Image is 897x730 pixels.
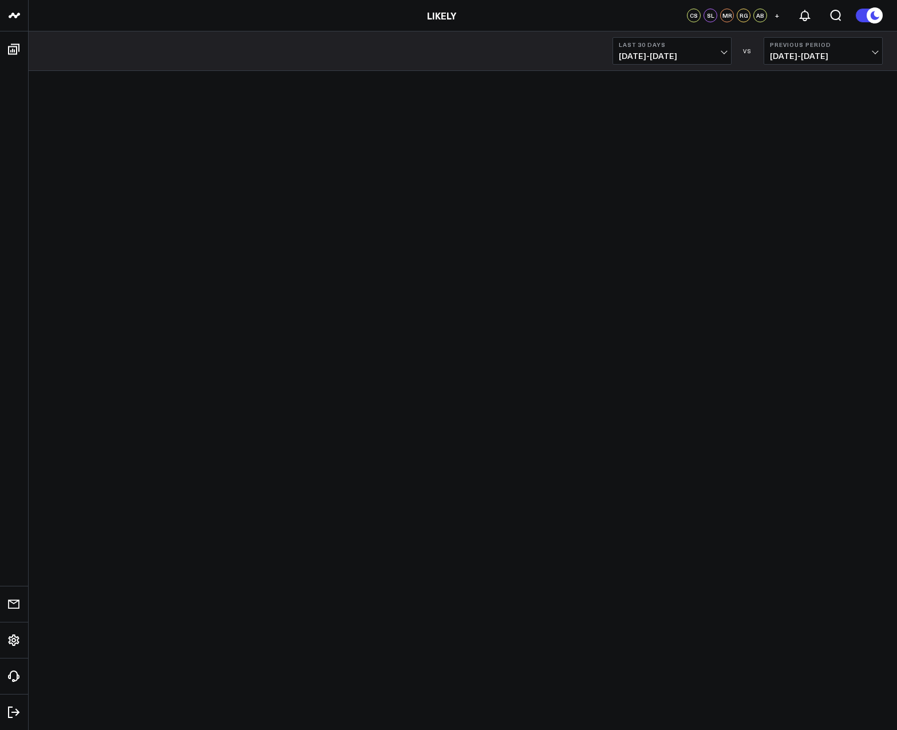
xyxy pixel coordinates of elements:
[427,9,456,22] a: LIKELY
[704,9,717,22] div: SL
[774,11,780,19] span: +
[619,41,725,48] b: Last 30 Days
[770,41,876,48] b: Previous Period
[764,37,883,65] button: Previous Period[DATE]-[DATE]
[687,9,701,22] div: CS
[753,9,767,22] div: AB
[613,37,732,65] button: Last 30 Days[DATE]-[DATE]
[720,9,734,22] div: MR
[770,9,784,22] button: +
[619,51,725,61] span: [DATE] - [DATE]
[770,51,876,61] span: [DATE] - [DATE]
[737,47,758,54] div: VS
[737,9,750,22] div: RG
